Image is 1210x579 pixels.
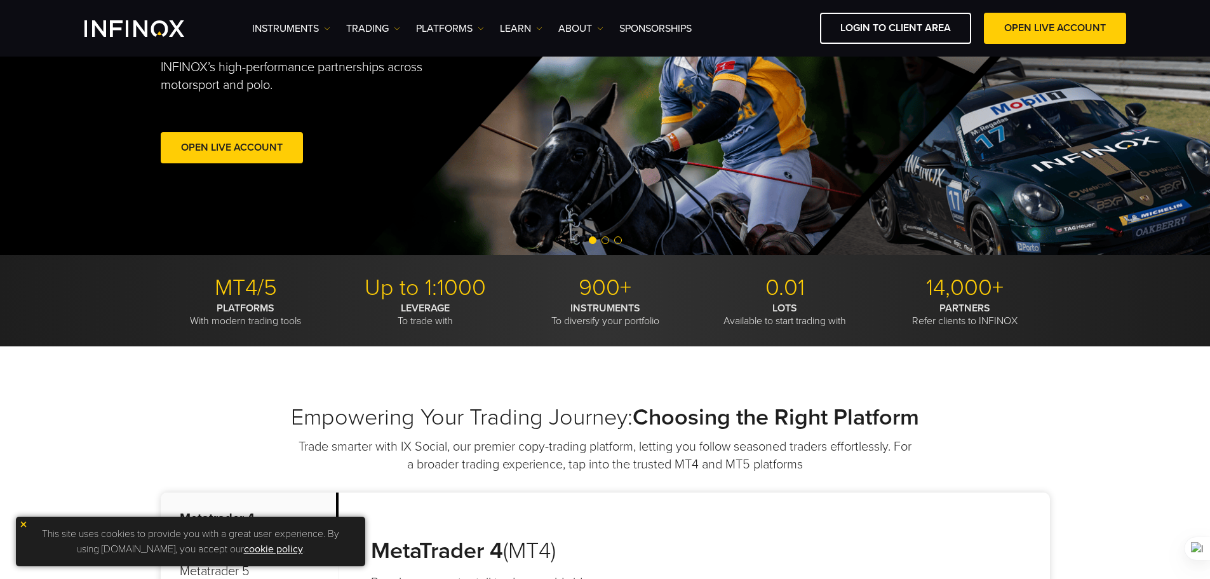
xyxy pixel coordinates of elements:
img: yellow close icon [19,520,28,529]
a: ABOUT [558,21,603,36]
a: Instruments [252,21,330,36]
a: Learn [500,21,542,36]
p: 0.01 [700,274,870,302]
p: Metatrader 4 [161,493,339,545]
p: Refer clients to INFINOX [880,302,1050,327]
strong: LOTS [772,302,797,315]
p: With modern trading tools [161,302,331,327]
strong: PARTNERS [939,302,990,315]
strong: MetaTrader 4 [371,537,503,564]
a: LOGIN TO CLIENT AREA [820,13,971,44]
p: 14,000+ [880,274,1050,302]
a: cookie policy [244,543,303,555]
a: OPEN LIVE ACCOUNT [984,13,1126,44]
p: Available to start trading with [700,302,870,327]
p: Up to 1:1000 [340,274,511,302]
p: This site uses cookies to provide you with a great user experience. By using [DOMAIN_NAME], you a... [22,523,359,560]
span: Go to slide 2 [602,236,609,244]
a: SPONSORSHIPS [619,21,692,36]
a: TRADING [346,21,400,36]
span: Go to slide 3 [614,236,622,244]
strong: PLATFORMS [217,302,274,315]
strong: Choosing the Right Platform [633,404,919,431]
p: To diversify your portfolio [520,302,690,327]
p: To trade with [340,302,511,327]
a: Open Live Account [161,132,303,163]
h3: (MT4) [371,537,674,565]
a: INFINOX Logo [84,20,214,37]
p: 900+ [520,274,690,302]
span: Go to slide 1 [589,236,596,244]
h2: Empowering Your Trading Journey: [161,404,1050,432]
p: We don't just drive results—we drive champions. Discover INFINOX’s high-performance partnerships ... [161,41,481,94]
p: Trade smarter with IX Social, our premier copy-trading platform, letting you follow seasoned trad... [297,438,913,473]
strong: INSTRUMENTS [570,302,640,315]
strong: LEVERAGE [401,302,450,315]
a: PLATFORMS [416,21,484,36]
p: MT4/5 [161,274,331,302]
